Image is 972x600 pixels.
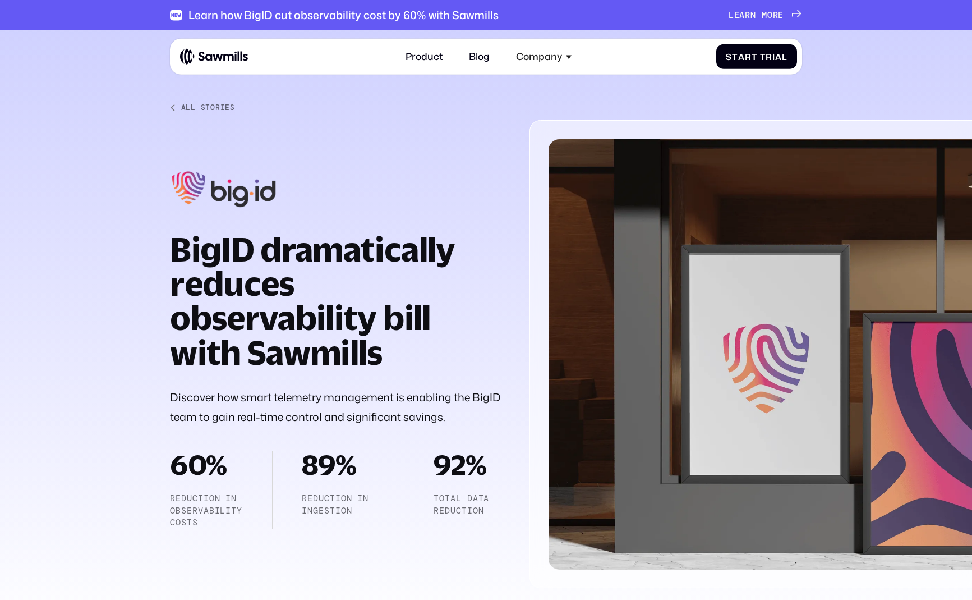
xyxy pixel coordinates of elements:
[462,44,496,70] a: Blog
[170,451,243,479] h2: 60%
[760,52,766,62] span: T
[726,52,732,62] span: S
[729,10,802,20] a: Learnmore
[434,493,506,516] p: TOTAL DATA REDUCTION
[434,451,506,479] h2: 92%
[766,52,772,62] span: r
[170,387,506,427] p: Discover how smart telemetry management is enabling the BigID team to gain real-time control and ...
[738,52,745,62] span: a
[302,493,375,516] p: Reduction in ingestion
[767,10,773,20] span: o
[773,10,778,20] span: r
[739,10,745,20] span: a
[772,52,775,62] span: i
[170,493,243,529] p: Reduction in observability costs
[398,44,450,70] a: Product
[302,451,375,479] h2: 89%
[188,8,499,21] div: Learn how BigID cut observability cost by 60% with Sawmills
[762,10,767,20] span: m
[778,10,784,20] span: e
[729,10,734,20] span: L
[170,103,506,112] a: All Stories
[752,52,758,62] span: t
[782,52,787,62] span: l
[716,44,797,69] a: StartTrial
[734,10,740,20] span: e
[181,103,235,112] div: All Stories
[745,10,750,20] span: r
[516,51,562,63] div: Company
[745,52,752,62] span: r
[750,10,756,20] span: n
[170,230,455,371] strong: BigID dramatically reduces observability bill with Sawmills
[732,52,738,62] span: t
[775,52,782,62] span: a
[509,44,579,70] div: Company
